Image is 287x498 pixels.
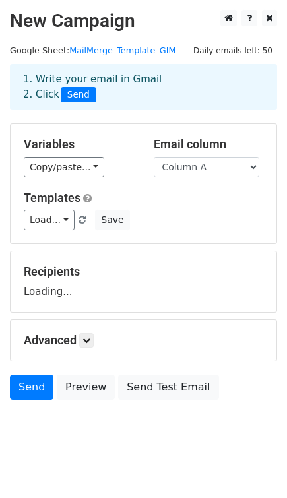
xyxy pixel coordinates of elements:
a: Send [10,375,53,400]
a: Load... [24,210,75,230]
a: Preview [57,375,115,400]
h2: New Campaign [10,10,277,32]
a: Copy/paste... [24,157,104,177]
div: Loading... [24,265,263,299]
a: Send Test Email [118,375,218,400]
span: Daily emails left: 50 [189,44,277,58]
button: Save [95,210,129,230]
h5: Variables [24,137,134,152]
h5: Recipients [24,265,263,279]
a: MailMerge_Template_GIM [69,46,175,55]
h5: Advanced [24,333,263,348]
div: 1. Write your email in Gmail 2. Click [13,72,274,102]
h5: Email column [154,137,264,152]
a: Daily emails left: 50 [189,46,277,55]
span: Send [61,87,96,103]
small: Google Sheet: [10,46,175,55]
a: Templates [24,191,80,204]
